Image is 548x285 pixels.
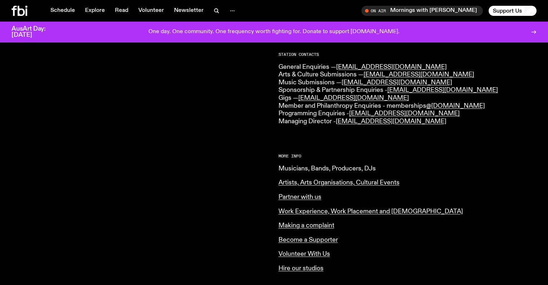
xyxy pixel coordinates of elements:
[279,154,537,158] h2: More Info
[134,6,168,16] a: Volunteer
[364,71,474,78] a: [EMAIL_ADDRESS][DOMAIN_NAME]
[279,208,463,215] a: Work Experience, Work Placement and [DEMOGRAPHIC_DATA]
[349,110,460,117] a: [EMAIL_ADDRESS][DOMAIN_NAME]
[12,26,58,38] h3: AusArt Day: [DATE]
[148,29,400,35] p: One day. One community. One frequency worth fighting for. Donate to support [DOMAIN_NAME].
[336,64,447,70] a: [EMAIL_ADDRESS][DOMAIN_NAME]
[489,6,536,16] button: Support Us
[279,53,537,57] h2: Station Contacts
[387,87,498,93] a: [EMAIL_ADDRESS][DOMAIN_NAME]
[46,6,79,16] a: Schedule
[279,222,334,229] a: Making a complaint
[279,237,338,243] a: Become a Supporter
[279,265,324,272] a: Hire our studios
[170,6,208,16] a: Newsletter
[298,95,409,101] a: [EMAIL_ADDRESS][DOMAIN_NAME]
[279,179,400,186] a: Artists, Arts Organisations, Cultural Events
[279,165,376,172] a: Musicians, Bands, Producers, DJs
[279,63,537,126] p: General Enquiries — Arts & Culture Submissions — Music Submissions — Sponsorship & Partnership En...
[361,6,483,16] button: On AirMornings with [PERSON_NAME]
[493,8,522,14] span: Support Us
[81,6,109,16] a: Explore
[111,6,133,16] a: Read
[279,251,330,257] a: Volunteer With Us
[342,79,452,86] a: [EMAIL_ADDRESS][DOMAIN_NAME]
[426,103,485,109] a: @[DOMAIN_NAME]
[336,118,446,125] a: [EMAIL_ADDRESS][DOMAIN_NAME]
[279,194,321,200] a: Partner with us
